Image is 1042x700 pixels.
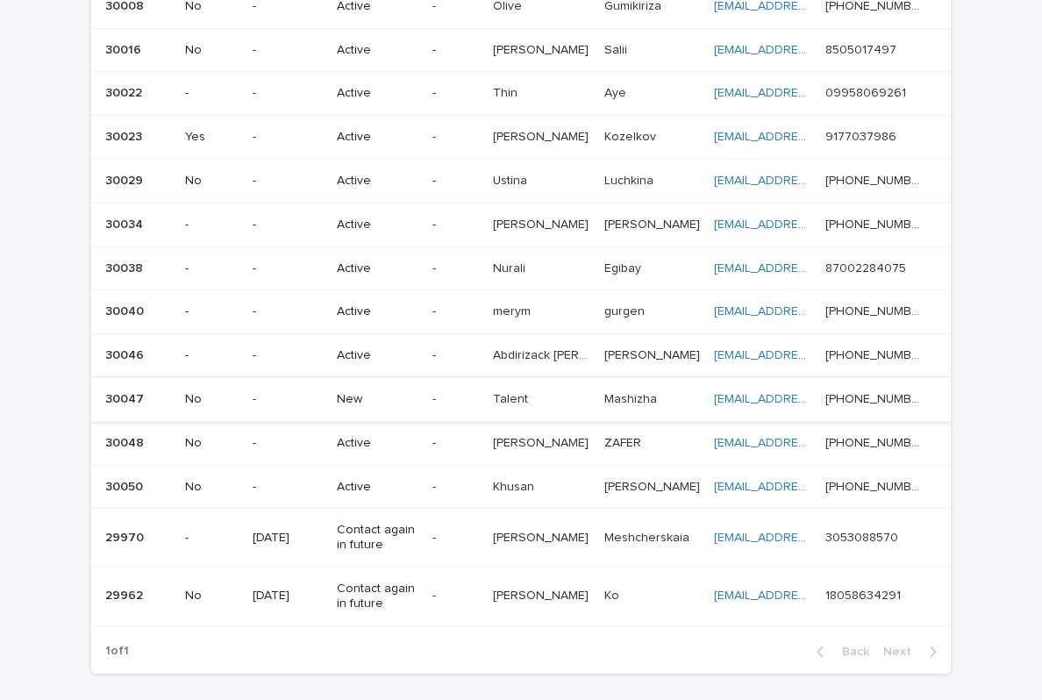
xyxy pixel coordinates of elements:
p: [PHONE_NUMBER] [825,476,926,495]
p: [PERSON_NAME] [493,527,592,546]
p: No [185,589,239,604]
p: Aye [604,82,630,101]
p: - [432,531,479,546]
p: 29970 [105,527,147,546]
p: New [337,392,418,407]
a: [EMAIL_ADDRESS][DOMAIN_NAME] [714,175,912,187]
p: Active [337,304,418,319]
p: merym [493,301,534,319]
p: No [185,436,239,451]
p: - [185,86,239,101]
p: - [253,304,323,319]
p: 30050 [105,476,146,495]
p: Yes [185,130,239,145]
p: - [432,261,479,276]
tr: 3004630046 --Active-Abdirizack [PERSON_NAME]Abdirizack [PERSON_NAME] [PERSON_NAME][PERSON_NAME] [... [91,334,951,378]
p: [PERSON_NAME] [604,345,703,363]
p: 30016 [105,39,145,58]
button: Next [876,644,951,660]
p: 30048 [105,432,147,451]
p: No [185,480,239,495]
p: - [185,218,239,232]
p: Khusan [493,476,538,495]
p: - [253,480,323,495]
p: 30047 [105,389,147,407]
p: - [185,531,239,546]
p: [PERSON_NAME] [493,126,592,145]
p: - [432,392,479,407]
tr: 3002930029 No-Active-UstinaUstina LuchkinaLuchkina [EMAIL_ADDRESS][DOMAIN_NAME] [PHONE_NUMBER][PH... [91,159,951,203]
p: - [185,261,239,276]
tr: 2996229962 No[DATE]Contact again in future-[PERSON_NAME][PERSON_NAME] KoKo [EMAIL_ADDRESS][DOMAIN... [91,567,951,625]
p: - [432,304,479,319]
a: [EMAIL_ADDRESS][DOMAIN_NAME] [714,393,912,405]
p: - [432,43,479,58]
p: - [253,348,323,363]
tr: 3003430034 --Active-[PERSON_NAME][PERSON_NAME] [PERSON_NAME][PERSON_NAME] [EMAIL_ADDRESS][DOMAIN_... [91,203,951,246]
tr: 3004730047 No-New-TalentTalent MashizhaMashizha [EMAIL_ADDRESS][DOMAIN_NAME] [PHONE_NUMBER][PHONE... [91,377,951,421]
p: 30034 [105,214,146,232]
a: [EMAIL_ADDRESS][DOMAIN_NAME] [714,131,912,143]
p: [PERSON_NAME] [493,432,592,451]
p: - [185,304,239,319]
p: Contact again in future [337,523,418,553]
p: - [253,261,323,276]
p: 3053088570 [825,527,902,546]
p: [DATE] [253,531,323,546]
p: Mashizha [604,389,660,407]
tr: 2997029970 -[DATE]Contact again in future-[PERSON_NAME][PERSON_NAME] MeshcherskaiaMeshcherskaia [... [91,509,951,568]
a: [EMAIL_ADDRESS][DOMAIN_NAME] [714,87,912,99]
tr: 3001630016 No-Active-[PERSON_NAME][PERSON_NAME] SaliiSalii [EMAIL_ADDRESS][DOMAIN_NAME] 850501749... [91,28,951,72]
p: [PERSON_NAME] [493,214,592,232]
p: - [432,589,479,604]
a: [EMAIL_ADDRESS][DOMAIN_NAME] [714,437,912,449]
p: 30023 [105,126,146,145]
tr: 3002230022 --Active-ThinThin AyeAye [EMAIL_ADDRESS][DOMAIN_NAME] 0995806926109958069261 [91,72,951,116]
p: Salii [604,39,631,58]
button: Back [803,644,876,660]
p: Meshcherskaia [604,527,693,546]
span: Back [831,646,869,658]
p: 8505017497 [825,39,900,58]
tr: 3002330023 Yes-Active-[PERSON_NAME][PERSON_NAME] KozelkovKozelkov [EMAIL_ADDRESS][DOMAIN_NAME] 91... [91,116,951,160]
p: 30046 [105,345,147,363]
p: [PHONE_NUMBER] [825,345,926,363]
p: - [432,130,479,145]
p: 30038 [105,258,146,276]
p: Active [337,43,418,58]
p: 87002284075 [825,258,910,276]
p: Egibay [604,258,645,276]
p: ZAFER [604,432,645,451]
p: 30022 [105,82,146,101]
p: No [185,43,239,58]
p: - [253,174,323,189]
p: - [432,436,479,451]
p: 9177037986 [825,126,900,145]
p: [PHONE_NUMBER] [825,301,926,319]
p: Abdirizack muhumed [493,345,593,363]
p: No [185,174,239,189]
p: Active [337,86,418,101]
p: 09958069261 [825,82,910,101]
p: Ko [604,585,623,604]
p: Nurali [493,258,529,276]
p: gurgen [604,301,648,319]
a: [EMAIL_ADDRESS][DOMAIN_NAME] [714,218,912,231]
p: [PERSON_NAME] [493,585,592,604]
p: Contact again in future [337,582,418,611]
tr: 3004830048 No-Active-[PERSON_NAME][PERSON_NAME] ZAFERZAFER [EMAIL_ADDRESS][DOMAIN_NAME] [PHONE_NU... [91,421,951,465]
p: Luchkina [604,170,657,189]
tr: 3005030050 No-Active-KhusanKhusan [PERSON_NAME][PERSON_NAME] [EMAIL_ADDRESS][DOMAIN_NAME] [PHONE_... [91,465,951,509]
a: [EMAIL_ADDRESS][DOMAIN_NAME] [714,305,912,318]
p: 29962 [105,585,146,604]
p: Thin [493,82,521,101]
p: [PERSON_NAME] [604,214,703,232]
a: [EMAIL_ADDRESS][DOMAIN_NAME] [714,532,912,544]
p: Active [337,218,418,232]
a: [EMAIL_ADDRESS][DOMAIN_NAME] [714,349,912,361]
p: [PHONE_NUMBER] [825,214,926,232]
p: - [253,436,323,451]
a: [EMAIL_ADDRESS][DOMAIN_NAME] [714,44,912,56]
p: - [253,218,323,232]
p: Ustina [493,170,531,189]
